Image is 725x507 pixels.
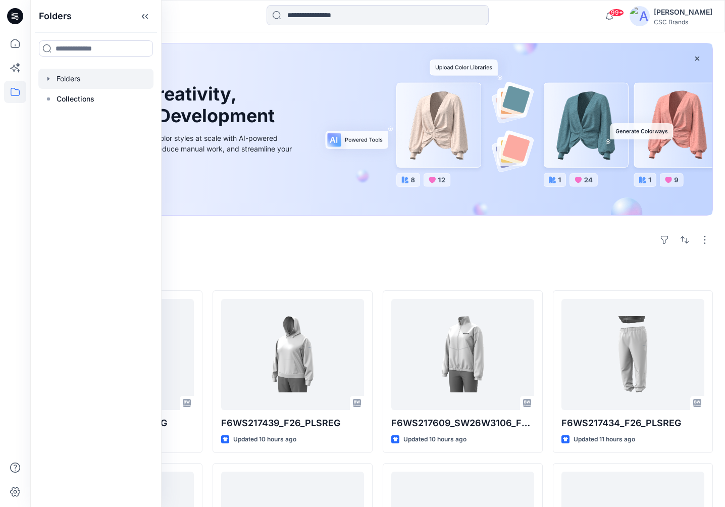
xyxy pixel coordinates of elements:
a: F6WS217439_F26_PLSREG [221,299,364,410]
span: 99+ [609,9,624,17]
a: F6WS217609_SW26W3106_F26_GLREG [391,299,534,410]
p: Updated 10 hours ago [403,434,467,445]
h1: Unleash Creativity, Speed Up Development [67,83,279,127]
p: Updated 10 hours ago [233,434,296,445]
p: F6WS217434_F26_PLSREG [561,416,704,430]
div: [PERSON_NAME] [654,6,712,18]
h4: Styles [42,268,713,280]
p: F6WS217439_F26_PLSREG [221,416,364,430]
p: Collections [57,93,94,105]
p: Updated 11 hours ago [574,434,635,445]
p: F6WS217609_SW26W3106_F26_GLREG [391,416,534,430]
img: avatar [630,6,650,26]
div: Explore ideas faster and recolor styles at scale with AI-powered tools that boost creativity, red... [67,133,294,165]
a: F6WS217434_F26_PLSREG [561,299,704,410]
div: CSC Brands [654,18,712,26]
a: Discover more [67,177,294,197]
